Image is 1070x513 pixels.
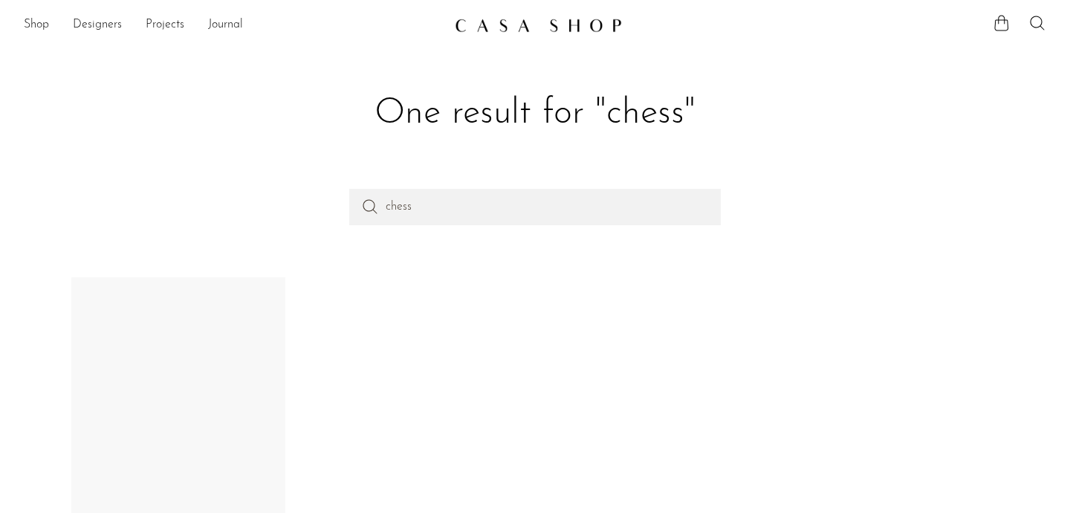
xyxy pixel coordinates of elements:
h1: One result for "chess" [83,91,987,137]
nav: Desktop navigation [24,13,443,38]
a: Shop [24,16,49,35]
a: Projects [146,16,184,35]
a: Journal [208,16,243,35]
input: Perform a search [349,189,721,225]
ul: NEW HEADER MENU [24,13,443,38]
a: Designers [73,16,122,35]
